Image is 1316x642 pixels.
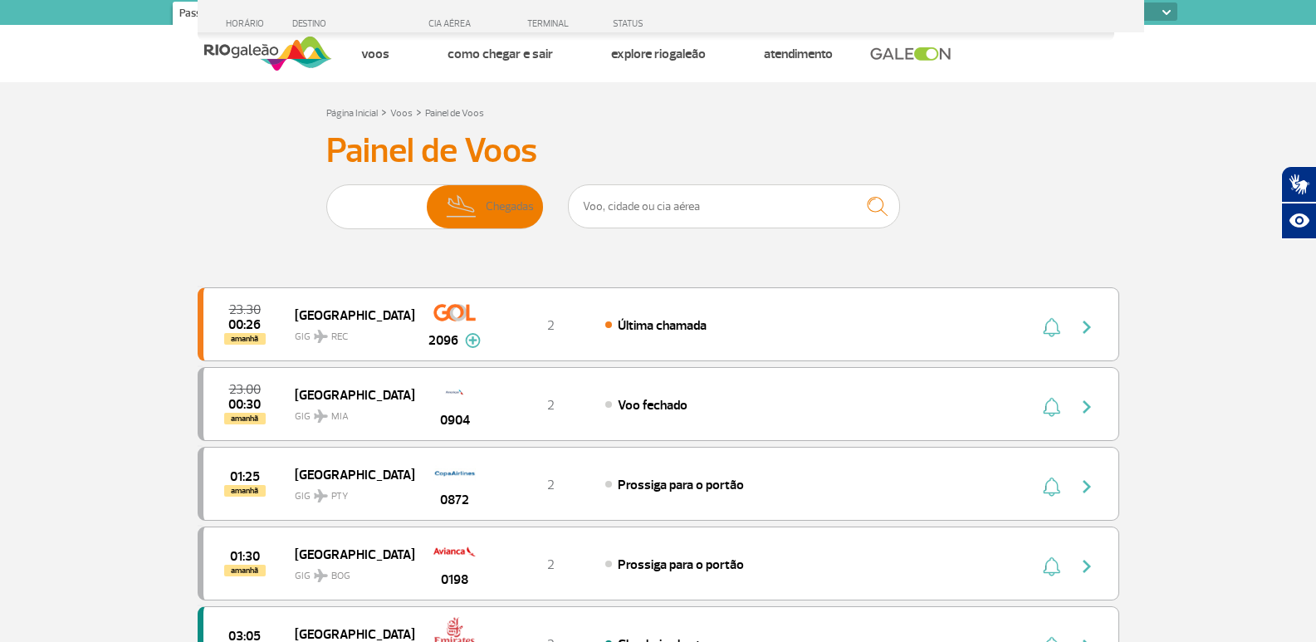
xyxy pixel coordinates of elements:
div: HORÁRIO [203,18,293,29]
span: amanhã [224,485,266,497]
button: Abrir tradutor de língua de sinais. [1281,166,1316,203]
span: GIG [295,321,401,345]
img: sino-painel-voo.svg [1043,556,1060,576]
span: GIG [295,560,401,584]
span: 2025-09-30 01:30:00 [230,551,260,562]
span: Última chamada [618,317,707,334]
span: REC [331,330,348,345]
img: destiny_airplane.svg [314,569,328,582]
a: Passageiros [173,2,241,28]
a: Painel de Voos [425,107,484,120]
span: MIA [331,409,349,424]
span: amanhã [224,413,266,424]
span: GIG [295,480,401,504]
span: Partidas [386,185,426,228]
input: Voo, cidade ou cia aérea [568,184,900,228]
span: 2025-09-30 01:25:00 [230,471,260,483]
span: amanhã [224,565,266,576]
span: 2 [547,556,555,573]
span: 2025-09-30 00:26:00 [228,319,261,331]
span: PTY [331,489,348,504]
img: seta-direita-painel-voo.svg [1077,477,1097,497]
span: 2025-09-29 23:00:00 [229,384,261,395]
span: 2 [547,397,555,414]
a: Voos [390,107,413,120]
img: sino-painel-voo.svg [1043,317,1060,337]
img: seta-direita-painel-voo.svg [1077,317,1097,337]
a: > [416,102,422,121]
span: GIG [295,400,401,424]
img: slider-desembarque [438,185,487,228]
span: 0904 [440,410,470,430]
span: Prossiga para o portão [618,477,744,493]
span: 0872 [440,490,469,510]
a: Voos [361,46,389,62]
a: Atendimento [764,46,833,62]
img: destiny_airplane.svg [314,409,328,423]
img: seta-direita-painel-voo.svg [1077,397,1097,417]
span: amanhã [224,333,266,345]
span: 2 [547,477,555,493]
img: destiny_airplane.svg [314,489,328,502]
span: 2025-09-29 23:30:00 [229,304,261,316]
img: sino-painel-voo.svg [1043,477,1060,497]
div: STATUS [604,18,740,29]
span: 2025-09-30 03:05:00 [228,630,261,642]
h3: Painel de Voos [326,130,991,172]
img: seta-direita-painel-voo.svg [1077,556,1097,576]
a: Explore RIOgaleão [611,46,706,62]
span: [GEOGRAPHIC_DATA] [295,384,401,405]
span: Voo fechado [618,397,687,414]
span: BOG [331,569,350,584]
span: 2096 [428,331,458,350]
img: slider-embarque [334,185,386,228]
div: TERMINAL [497,18,604,29]
div: DESTINO [292,18,413,29]
a: Como chegar e sair [448,46,553,62]
img: mais-info-painel-voo.svg [465,333,481,348]
span: 2 [547,317,555,334]
span: [GEOGRAPHIC_DATA] [295,463,401,485]
span: 0198 [441,570,468,590]
button: Abrir recursos assistivos. [1281,203,1316,239]
span: Chegadas [486,185,534,228]
img: sino-painel-voo.svg [1043,397,1060,417]
span: [GEOGRAPHIC_DATA] [295,543,401,565]
span: Prossiga para o portão [618,556,744,573]
img: destiny_airplane.svg [314,330,328,343]
div: Plugin de acessibilidade da Hand Talk. [1281,166,1316,239]
span: [GEOGRAPHIC_DATA] [295,304,401,326]
span: 2025-09-30 00:30:00 [228,399,261,410]
div: CIA AÉREA [413,18,497,29]
a: Página Inicial [326,107,378,120]
a: > [381,102,387,121]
